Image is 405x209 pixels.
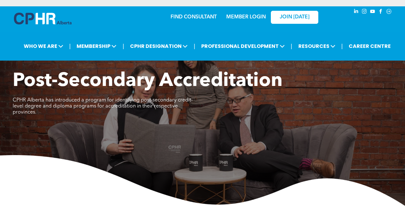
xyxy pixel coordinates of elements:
a: facebook [377,8,384,16]
li: | [291,40,292,53]
a: CAREER CENTRE [347,40,393,52]
li: | [341,40,343,53]
span: JOIN [DATE] [280,14,309,20]
span: Post-Secondary Accreditation [13,72,283,91]
span: RESOURCES [296,40,337,52]
a: youtube [369,8,376,16]
span: PROFESSIONAL DEVELOPMENT [199,40,287,52]
a: FIND CONSULTANT [171,15,217,20]
li: | [69,40,71,53]
li: | [122,40,124,53]
a: MEMBER LOGIN [226,15,266,20]
li: | [194,40,195,53]
span: MEMBERSHIP [75,40,118,52]
a: JOIN [DATE] [271,11,318,24]
a: linkedin [352,8,359,16]
span: CPHR DESIGNATION [128,40,190,52]
span: WHO WE ARE [22,40,65,52]
span: CPHR Alberta has introduced a program for identifying post-secondary credit-level degree and dipl... [13,98,193,115]
a: Social network [385,8,392,16]
img: A blue and white logo for cp alberta [14,13,72,24]
a: instagram [361,8,368,16]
